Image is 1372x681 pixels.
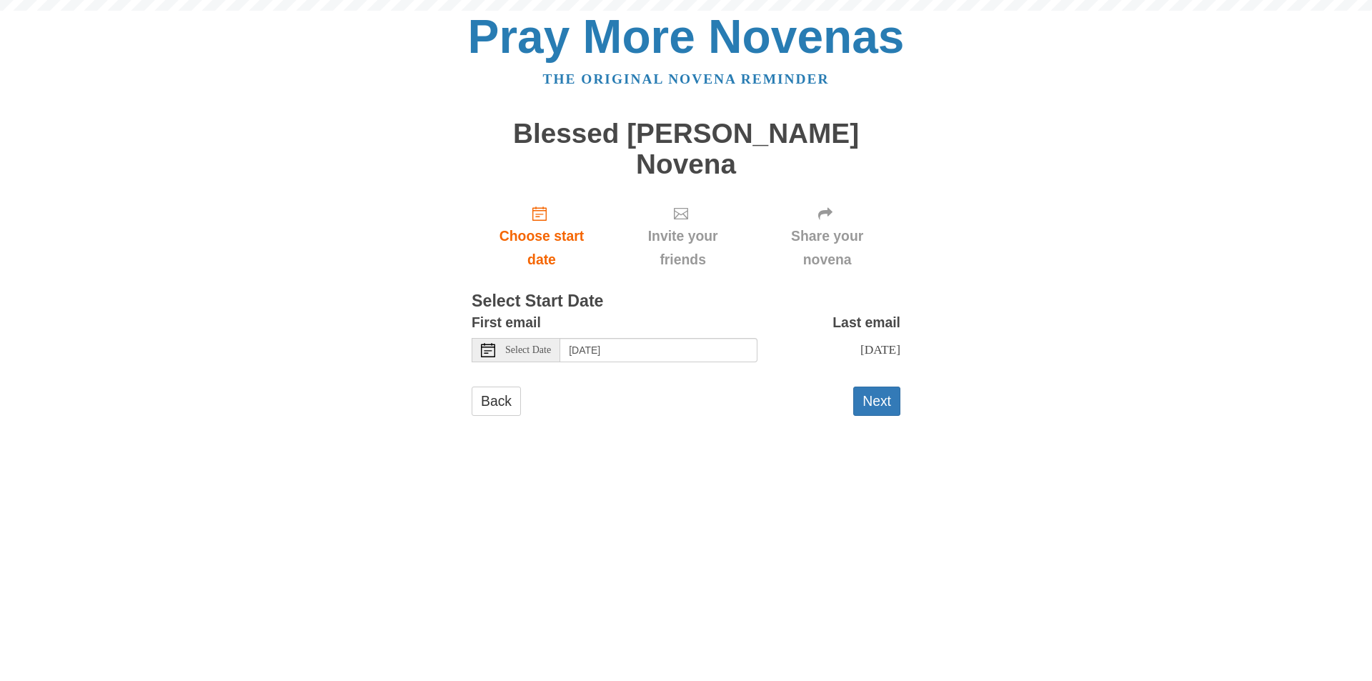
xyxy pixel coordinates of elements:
a: The original novena reminder [543,71,830,86]
span: [DATE] [860,342,900,357]
a: Back [472,387,521,416]
span: Select Date [505,345,551,355]
h1: Blessed [PERSON_NAME] Novena [472,119,900,179]
a: Pray More Novenas [468,10,905,63]
h3: Select Start Date [472,292,900,311]
div: Click "Next" to confirm your start date first. [754,194,900,279]
div: Click "Next" to confirm your start date first. [612,194,754,279]
span: Invite your friends [626,224,740,272]
label: Last email [832,311,900,334]
label: First email [472,311,541,334]
a: Choose start date [472,194,612,279]
span: Share your novena [768,224,886,272]
button: Next [853,387,900,416]
span: Choose start date [486,224,597,272]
